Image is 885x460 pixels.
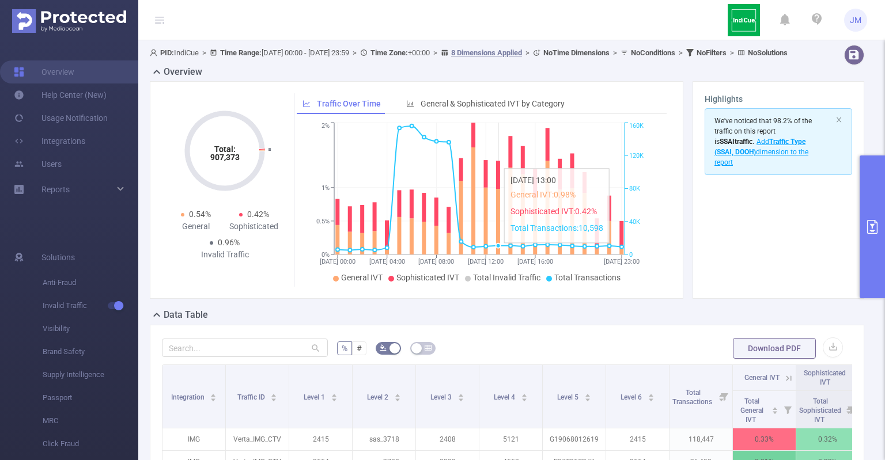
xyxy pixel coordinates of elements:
span: Visibility [43,317,138,340]
span: > [727,48,737,57]
p: 2408 [416,428,479,450]
div: Sort [521,392,528,399]
span: Traffic ID [237,393,267,401]
span: Sophisticated IVT [804,369,846,386]
i: icon: caret-up [521,392,527,396]
span: 0.54% [189,210,211,219]
div: General [167,221,225,233]
span: > [199,48,210,57]
p: 0.32% [796,428,859,450]
h3: Highlights [705,93,852,105]
a: Usage Notification [14,107,108,130]
div: Sort [584,392,591,399]
i: icon: bg-colors [380,344,387,351]
tspan: [DATE] 00:00 [320,258,355,265]
i: icon: caret-up [331,392,337,396]
span: JM [850,9,861,32]
p: sas_3718 [353,428,415,450]
span: Level 3 [430,393,453,401]
span: Level 2 [367,393,390,401]
span: Level 5 [557,393,580,401]
i: Filter menu [716,365,732,428]
tspan: 120K [629,152,644,159]
span: Brand Safety [43,340,138,363]
i: icon: caret-down [772,409,778,413]
span: # [357,344,362,353]
tspan: 1% [322,184,330,192]
span: We've noticed that 98.2% of the traffic on this report is . [714,117,812,166]
div: Sort [394,392,401,399]
i: icon: caret-down [521,397,527,400]
input: Search... [162,339,328,357]
i: icon: caret-down [584,397,591,400]
p: 0.33% [733,428,796,450]
b: No Conditions [631,48,675,57]
tspan: [DATE] 08:00 [418,258,454,265]
i: icon: table [425,344,432,351]
span: Passport [43,386,138,409]
span: Total Transactions [672,389,714,406]
div: Sort [331,392,338,399]
b: PID: [160,48,174,57]
div: Sort [270,392,277,399]
i: icon: caret-up [457,392,464,396]
b: Time Range: [220,48,262,57]
span: General IVT [744,374,780,382]
tspan: Total: [214,145,236,154]
span: Sophisticated IVT [396,273,459,282]
div: Invalid Traffic [196,249,254,261]
i: icon: line-chart [302,100,311,108]
a: Reports [41,178,70,201]
span: > [675,48,686,57]
span: 0.42% [247,210,269,219]
i: icon: caret-down [394,397,400,400]
div: Sophisticated [225,221,283,233]
tspan: 907,373 [210,153,240,162]
tspan: 40K [629,218,640,226]
b: No Time Dimensions [543,48,610,57]
i: icon: user [150,49,160,56]
tspan: 0% [322,251,330,258]
span: Integration [171,393,206,401]
div: Sort [771,405,778,412]
span: % [342,344,347,353]
span: General IVT [341,273,383,282]
i: icon: caret-down [457,397,464,400]
span: Traffic Over Time [317,99,381,108]
tspan: 0 [629,251,633,258]
tspan: [DATE] 04:00 [369,258,405,265]
span: Total Invalid Traffic [473,273,540,282]
p: 2415 [606,428,669,450]
span: Add dimension to the report [714,138,808,166]
span: Level 6 [621,393,644,401]
span: 0.96% [218,238,240,247]
p: Verta_IMG_CTV [226,428,289,450]
i: icon: caret-up [210,392,217,396]
b: SSAI traffic [720,138,752,146]
tspan: 2% [322,123,330,130]
h2: Overview [164,65,202,79]
span: > [430,48,441,57]
span: Anti-Fraud [43,271,138,294]
i: icon: caret-up [772,405,778,409]
u: 8 Dimensions Applied [451,48,522,57]
span: Level 4 [494,393,517,401]
p: 5121 [479,428,542,450]
i: icon: caret-up [394,392,400,396]
b: Time Zone: [370,48,408,57]
button: Download PDF [733,338,816,359]
p: 118,447 [670,428,732,450]
i: icon: caret-down [271,397,277,400]
i: icon: bar-chart [406,100,414,108]
i: icon: caret-down [331,397,337,400]
span: Reports [41,185,70,194]
a: Overview [14,60,74,83]
i: Filter menu [780,391,796,428]
span: Level 1 [304,393,327,401]
span: > [610,48,621,57]
b: No Filters [697,48,727,57]
span: Total Sophisticated IVT [799,397,841,424]
h2: Data Table [164,308,208,322]
i: icon: close [835,116,842,123]
span: > [522,48,533,57]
